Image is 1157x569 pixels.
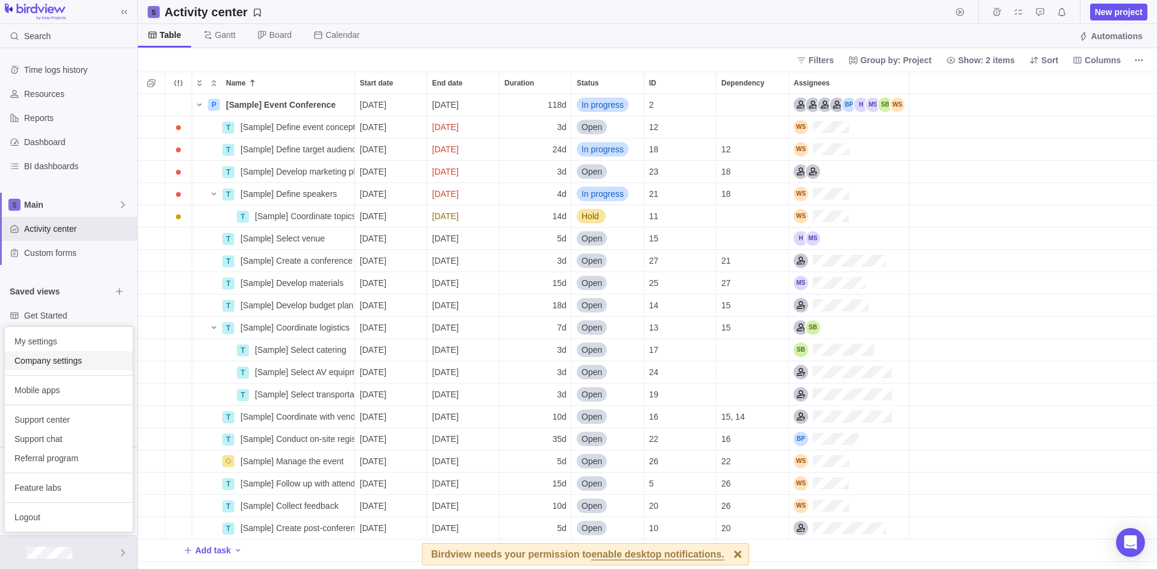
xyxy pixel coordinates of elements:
a: Company settings [5,351,133,370]
span: Feature labs [14,482,123,494]
span: Company settings [14,355,123,367]
span: Mobile apps [14,384,123,396]
div: Hacker_man [7,546,22,560]
a: Support chat [5,429,133,449]
span: Logout [14,511,123,523]
span: Support center [14,414,123,426]
a: Support center [5,410,133,429]
a: Feature labs [5,478,133,497]
a: Logout [5,508,133,527]
span: My settings [14,335,123,347]
a: Mobile apps [5,381,133,400]
span: Support chat [14,433,123,445]
span: Referral program [14,452,123,464]
a: My settings [5,332,133,351]
a: Referral program [5,449,133,468]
